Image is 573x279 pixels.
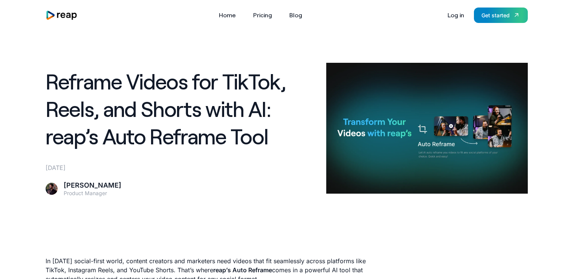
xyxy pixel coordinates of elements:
strong: reap’s Auto Reframe [213,266,272,274]
div: [PERSON_NAME] [64,181,121,190]
a: Get started [474,8,528,23]
div: Get started [481,11,510,19]
a: Log in [444,9,468,21]
a: Pricing [249,9,276,21]
div: Product Manager [64,190,121,197]
img: reap logo [46,10,78,20]
a: Blog [286,9,306,21]
a: Home [215,9,240,21]
h1: Reframe Videos for TikTok, Reels, and Shorts with AI: reap’s Auto Reframe Tool [46,68,317,150]
a: home [46,10,78,20]
div: [DATE] [46,163,317,172]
